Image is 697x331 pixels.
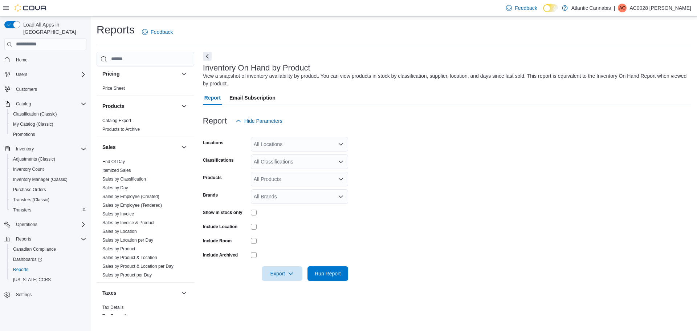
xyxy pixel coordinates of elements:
[203,140,224,146] label: Locations
[102,168,131,173] a: Itemized Sales
[10,255,86,264] span: Dashboards
[13,85,86,94] span: Customers
[13,100,86,108] span: Catalog
[10,130,38,139] a: Promotions
[7,129,89,140] button: Promotions
[10,155,58,164] a: Adjustments (Classic)
[102,211,134,217] span: Sales by Invoice
[13,56,30,64] a: Home
[102,272,152,278] span: Sales by Product per Day
[10,130,86,139] span: Promotions
[102,70,178,77] button: Pricing
[102,203,162,208] a: Sales by Employee (Tendered)
[10,275,86,284] span: Washington CCRS
[16,57,28,63] span: Home
[10,206,86,214] span: Transfers
[97,116,194,137] div: Products
[13,145,86,153] span: Inventory
[229,90,276,105] span: Email Subscription
[97,23,135,37] h1: Reports
[7,205,89,215] button: Transfers
[16,101,31,107] span: Catalog
[102,159,125,164] a: End Of Day
[13,177,68,182] span: Inventory Manager (Classic)
[10,120,56,129] a: My Catalog (Classic)
[102,220,154,225] a: Sales by Invoice & Product
[102,246,135,252] span: Sales by Product
[13,290,86,299] span: Settings
[13,257,42,262] span: Dashboards
[1,69,89,80] button: Users
[16,236,31,242] span: Reports
[16,222,37,227] span: Operations
[203,117,227,125] h3: Report
[203,238,232,244] label: Include Room
[180,102,188,110] button: Products
[7,254,89,265] a: Dashboards
[13,220,86,229] span: Operations
[10,195,86,204] span: Transfers (Classic)
[266,266,298,281] span: Export
[102,118,131,123] a: Catalog Export
[102,289,178,296] button: Taxes
[13,70,30,79] button: Users
[629,4,691,12] p: AC0028 [PERSON_NAME]
[203,252,238,258] label: Include Archived
[543,4,558,12] input: Dark Mode
[203,224,237,230] label: Include Location
[102,70,119,77] h3: Pricing
[102,263,174,269] span: Sales by Product & Location per Day
[503,1,540,15] a: Feedback
[102,229,137,234] a: Sales by Location
[102,255,157,260] a: Sales by Product & Location
[102,264,174,269] a: Sales by Product & Location per Day
[102,246,135,251] a: Sales by Product
[203,52,212,61] button: Next
[13,207,31,213] span: Transfers
[102,86,125,91] a: Price Sheet
[13,277,51,283] span: [US_STATE] CCRS
[7,185,89,195] button: Purchase Orders
[7,174,89,185] button: Inventory Manager (Classic)
[20,21,86,36] span: Load All Apps in [GEOGRAPHIC_DATA]
[338,141,344,147] button: Open list of options
[16,292,32,298] span: Settings
[102,185,128,190] a: Sales by Day
[102,313,133,319] span: Tax Exemptions
[97,303,194,323] div: Taxes
[102,185,128,191] span: Sales by Day
[102,176,146,182] span: Sales by Classification
[151,28,173,36] span: Feedback
[203,192,218,198] label: Brands
[7,119,89,129] button: My Catalog (Classic)
[618,4,627,12] div: AC0028 Oliver Barry
[102,289,117,296] h3: Taxes
[13,121,53,127] span: My Catalog (Classic)
[338,176,344,182] button: Open list of options
[15,4,47,12] img: Cova
[203,175,222,181] label: Products
[13,156,55,162] span: Adjustments (Classic)
[1,144,89,154] button: Inventory
[13,100,34,108] button: Catalog
[203,72,688,88] div: View a snapshot of inventory availability by product. You can view products in stock by classific...
[10,110,86,118] span: Classification (Classic)
[10,175,86,184] span: Inventory Manager (Classic)
[13,220,40,229] button: Operations
[203,210,242,215] label: Show in stock only
[13,55,86,64] span: Home
[102,314,133,319] a: Tax Exemptions
[10,275,54,284] a: [US_STATE] CCRS
[13,85,40,94] a: Customers
[7,275,89,285] button: [US_STATE] CCRS
[13,235,86,243] span: Reports
[10,185,86,194] span: Purchase Orders
[515,4,537,12] span: Feedback
[102,167,131,173] span: Itemized Sales
[180,288,188,297] button: Taxes
[10,110,60,118] a: Classification (Classic)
